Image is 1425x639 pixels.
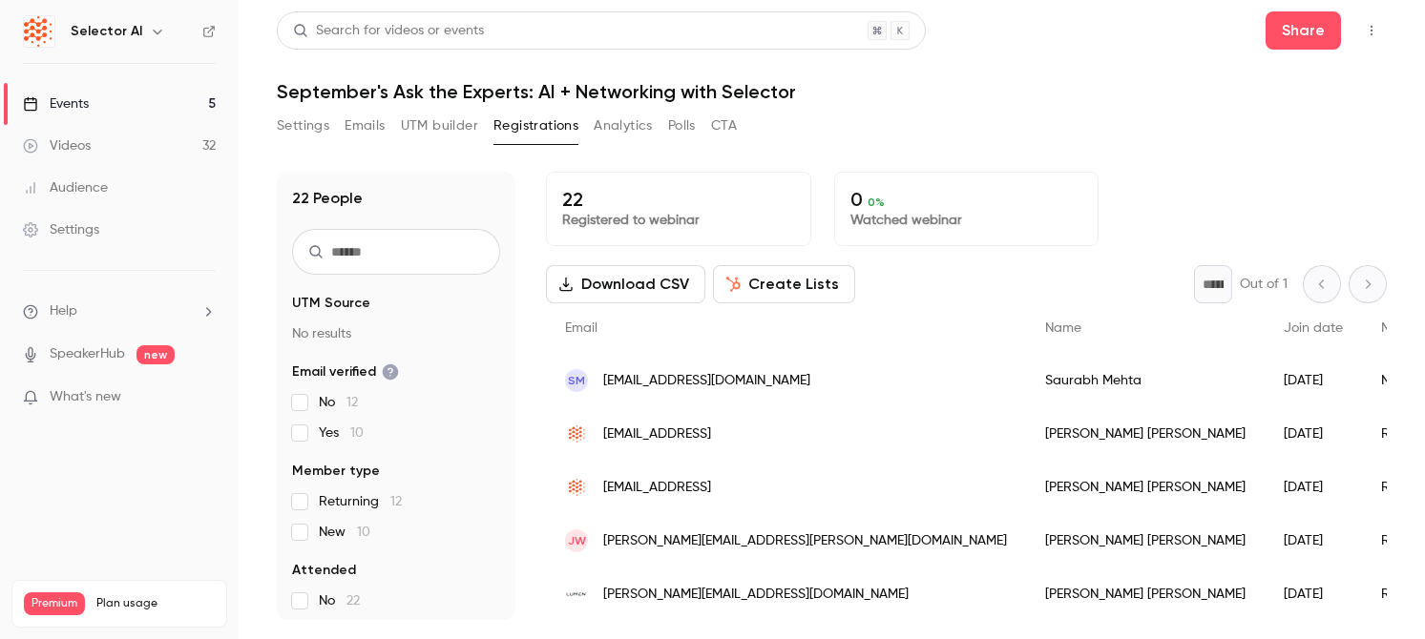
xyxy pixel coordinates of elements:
h6: Selector AI [71,22,142,41]
iframe: Noticeable Trigger [193,389,216,406]
span: Plan usage [96,596,215,611]
button: Emails [345,111,385,141]
div: Search for videos or events [293,21,484,41]
span: Returning [319,492,402,511]
span: No [319,591,360,610]
span: Name [1045,321,1081,335]
div: [PERSON_NAME] [PERSON_NAME] [1026,567,1265,621]
p: No results [292,324,500,343]
div: [DATE] [1265,407,1362,461]
button: Settings [277,111,329,141]
button: Registrations [493,111,578,141]
button: Download CSV [546,265,705,303]
div: [DATE] [1265,461,1362,514]
span: [EMAIL_ADDRESS] [603,478,711,498]
span: Member type [292,462,380,481]
span: jw [568,532,586,549]
span: Help [50,301,77,321]
span: Yes [319,423,364,443]
span: 10 [357,526,370,539]
p: 22 [562,188,795,211]
div: Audience [23,178,108,197]
span: Attended [292,561,356,580]
span: 22 [346,594,360,608]
span: [PERSON_NAME][EMAIL_ADDRESS][DOMAIN_NAME] [603,585,909,605]
button: Create Lists [713,265,855,303]
span: 12 [390,495,402,508]
span: 0 % [868,196,885,209]
img: selector.ai [565,423,588,445]
span: [EMAIL_ADDRESS] [603,424,711,444]
div: Events [23,94,89,113]
p: 0 [850,188,1083,211]
div: [PERSON_NAME] [PERSON_NAME] [1026,514,1265,567]
img: selector.ai [565,476,588,499]
button: Polls [668,111,696,141]
li: help-dropdown-opener [23,301,216,321]
span: 12 [346,396,358,409]
button: UTM builder [401,111,478,141]
span: UTM Source [292,294,370,313]
div: [PERSON_NAME] [PERSON_NAME] [1026,461,1265,514]
span: Join date [1284,321,1343,335]
div: Videos [23,136,91,155]
span: SM [568,372,585,389]
h1: 22 People [292,187,363,210]
div: Settings [23,220,99,239]
button: CTA [711,111,737,141]
span: Premium [24,592,85,615]
span: New [319,523,370,542]
span: What's new [50,387,121,407]
div: [DATE] [1265,354,1362,407]
div: [PERSON_NAME] [PERSON_NAME] [1026,407,1265,461]
img: lumen.com [565,583,588,606]
span: [EMAIL_ADDRESS][DOMAIN_NAME] [603,371,810,391]
span: Email [565,321,597,335]
span: [PERSON_NAME][EMAIL_ADDRESS][PERSON_NAME][DOMAIN_NAME] [603,531,1007,551]
span: Email verified [292,362,399,381]
div: Saurabh Mehta [1026,354,1265,407]
p: Out of 1 [1240,275,1288,294]
h1: September's Ask the Experts: AI + Networking with Selector [277,80,1387,103]
div: [DATE] [1265,567,1362,621]
span: 10 [350,426,364,440]
img: Selector AI [24,16,54,47]
button: Share [1266,11,1341,50]
p: Watched webinar [850,211,1083,230]
button: Analytics [594,111,653,141]
div: [DATE] [1265,514,1362,567]
p: Registered to webinar [562,211,795,230]
span: No [319,393,358,412]
a: SpeakerHub [50,344,125,364]
span: new [136,345,175,364]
